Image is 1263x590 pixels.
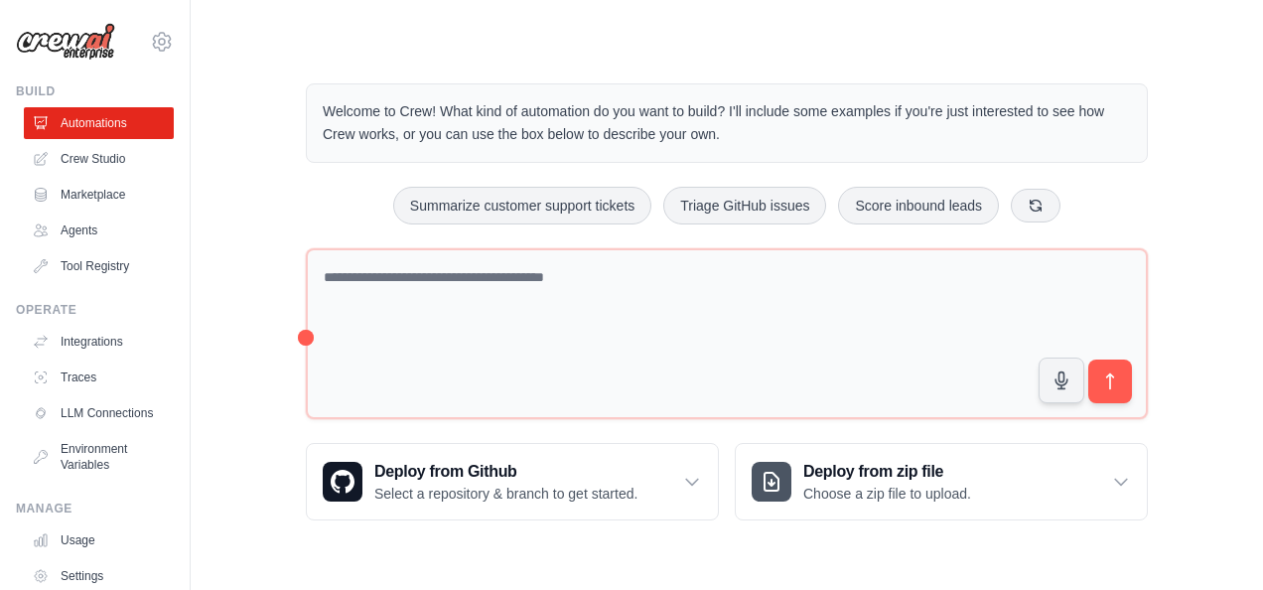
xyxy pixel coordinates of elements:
[803,460,971,484] h3: Deploy from zip file
[663,187,826,224] button: Triage GitHub issues
[374,460,637,484] h3: Deploy from Github
[16,501,174,516] div: Manage
[24,143,174,175] a: Crew Studio
[16,23,115,61] img: Logo
[16,83,174,99] div: Build
[24,433,174,481] a: Environment Variables
[16,302,174,318] div: Operate
[393,187,651,224] button: Summarize customer support tickets
[24,107,174,139] a: Automations
[24,250,174,282] a: Tool Registry
[838,187,999,224] button: Score inbound leads
[24,524,174,556] a: Usage
[374,484,637,504] p: Select a repository & branch to get started.
[24,397,174,429] a: LLM Connections
[24,326,174,358] a: Integrations
[24,179,174,211] a: Marketplace
[24,362,174,393] a: Traces
[323,100,1131,146] p: Welcome to Crew! What kind of automation do you want to build? I'll include some examples if you'...
[803,484,971,504] p: Choose a zip file to upload.
[24,215,174,246] a: Agents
